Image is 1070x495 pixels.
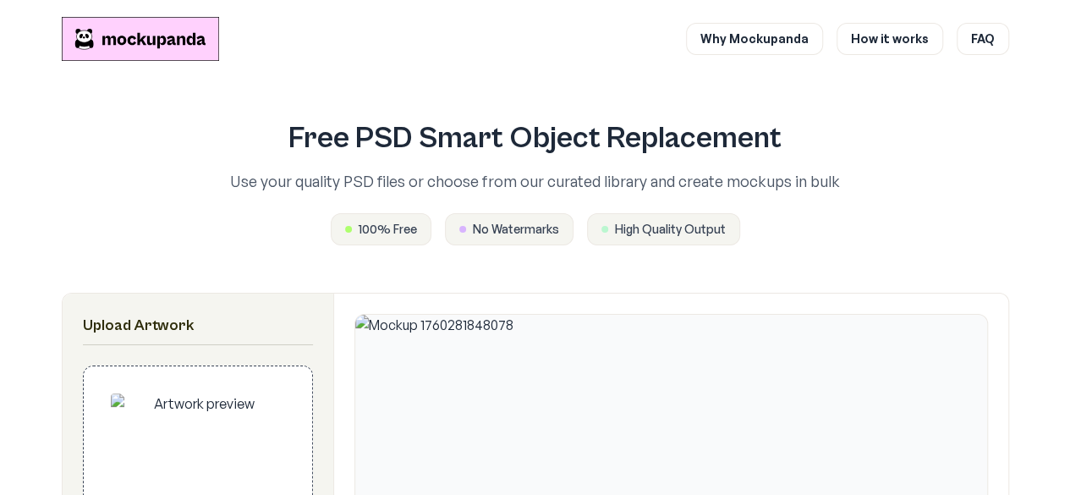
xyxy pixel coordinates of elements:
p: Use your quality PSD files or choose from our curated library and create mockups in bulk [156,169,914,193]
a: How it works [837,23,943,55]
a: Why Mockupanda [686,23,823,55]
span: No Watermarks [473,221,559,238]
h1: Free PSD Smart Object Replacement [156,122,914,156]
h2: Upload Artwork [83,314,313,338]
a: FAQ [957,23,1009,55]
img: Mockupanda [62,17,219,61]
span: High Quality Output [615,221,726,238]
span: 100% Free [359,221,417,238]
a: Mockupanda home [62,17,219,61]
